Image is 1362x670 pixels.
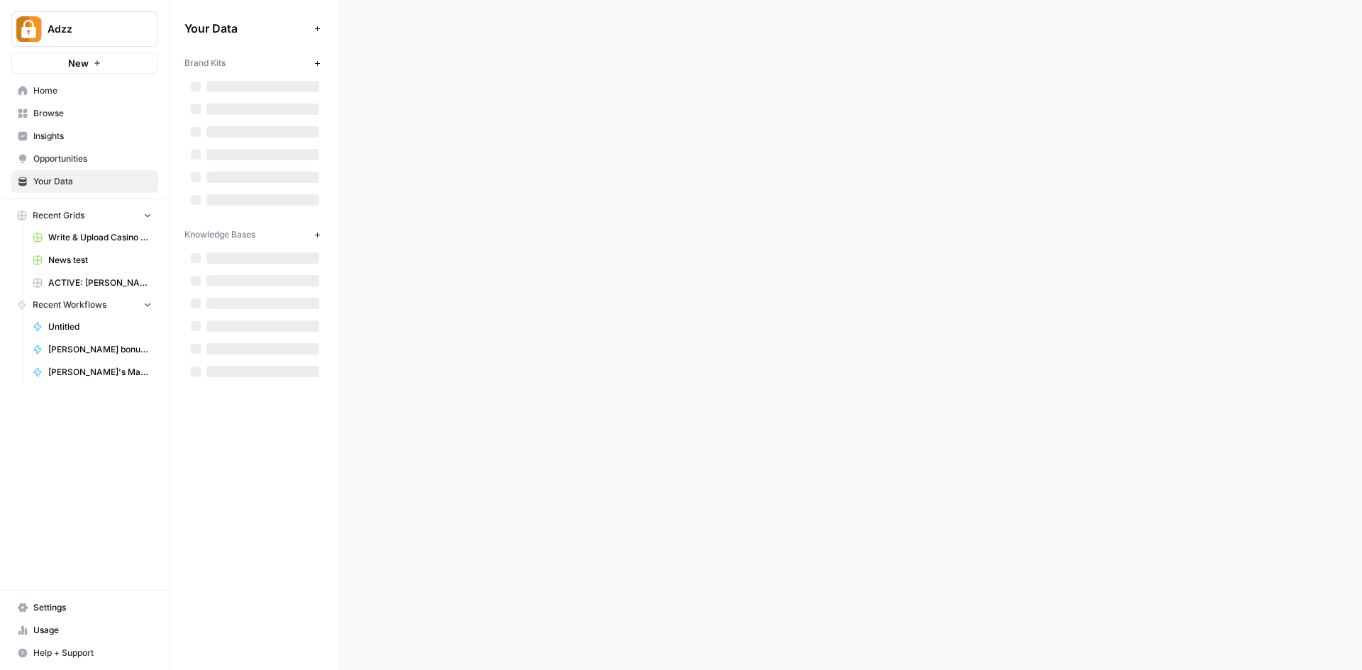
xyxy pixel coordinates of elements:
a: Write & Upload Casino News (scrape) Grid [26,226,158,249]
span: Home [33,84,152,97]
a: [PERSON_NAME] bonus to wp - grid specific [26,338,158,361]
button: Recent Grids [11,205,158,226]
span: Recent Grids [33,209,84,222]
a: News test [26,249,158,272]
a: ACTIVE: [PERSON_NAME]'s News Grid [26,272,158,294]
button: Workspace: Adzz [11,11,158,47]
a: Opportunities [11,147,158,170]
span: Untitled [48,320,152,333]
span: ACTIVE: [PERSON_NAME]'s News Grid [48,277,152,289]
span: Write & Upload Casino News (scrape) Grid [48,231,152,244]
span: Your Data [33,175,152,188]
span: Help + Support [33,647,152,659]
a: Insights [11,125,158,147]
span: News test [48,254,152,267]
a: Usage [11,619,158,642]
button: New [11,52,158,74]
span: Brand Kits [184,57,226,69]
span: Your Data [184,20,309,37]
span: Usage [33,624,152,637]
button: Help + Support [11,642,158,664]
span: Browse [33,107,152,120]
span: Adzz [48,22,133,36]
span: Insights [33,130,152,143]
button: Recent Workflows [11,294,158,316]
span: Settings [33,601,152,614]
span: Knowledge Bases [184,228,255,241]
span: [PERSON_NAME]'s Master: NoDeposit [48,366,152,379]
a: [PERSON_NAME]'s Master: NoDeposit [26,361,158,384]
a: Your Data [11,170,158,193]
a: Home [11,79,158,102]
span: Recent Workflows [33,298,106,311]
a: Browse [11,102,158,125]
span: Opportunities [33,152,152,165]
a: Untitled [26,316,158,338]
a: Settings [11,596,158,619]
img: Adzz Logo [16,16,42,42]
span: New [68,56,89,70]
span: [PERSON_NAME] bonus to wp - grid specific [48,343,152,356]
